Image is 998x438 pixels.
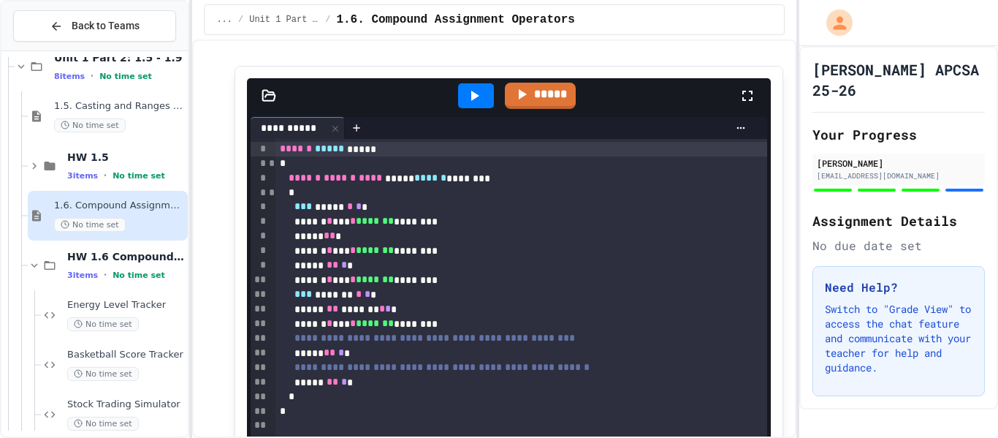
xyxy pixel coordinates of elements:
span: / [238,14,243,26]
span: / [325,14,330,26]
span: Back to Teams [72,18,140,34]
span: 8 items [54,72,85,81]
h2: Assignment Details [812,211,985,231]
span: HW 1.5 [67,151,185,164]
button: Back to Teams [13,10,176,42]
span: No time set [113,271,165,280]
div: [EMAIL_ADDRESS][DOMAIN_NAME] [817,170,980,181]
span: No time set [67,417,139,431]
h2: Your Progress [812,124,985,145]
div: [PERSON_NAME] [817,156,980,170]
span: ... [216,14,232,26]
span: 3 items [67,271,98,280]
h3: Need Help? [825,279,972,296]
span: Unit 1 Part 2: 1.5 - 1.9 [54,51,185,64]
h1: [PERSON_NAME] APCSA 25-26 [812,59,985,100]
span: No time set [99,72,152,81]
span: No time set [113,171,165,181]
span: • [104,170,107,181]
span: • [91,70,94,82]
span: Basketball Score Tracker [67,349,185,361]
span: No time set [54,218,126,232]
div: My Account [811,6,856,39]
span: Stock Trading Simulator [67,399,185,411]
div: No due date set [812,237,985,254]
span: 3 items [67,171,98,181]
span: HW 1.6 Compound Assignment Operators [67,250,185,263]
span: • [104,269,107,281]
span: Energy Level Tracker [67,299,185,311]
p: Switch to "Grade View" to access the chat feature and communicate with your teacher for help and ... [825,302,972,375]
span: No time set [54,118,126,132]
span: 1.5. Casting and Ranges of Values [54,100,185,113]
span: 1.6. Compound Assignment Operators [54,200,185,212]
span: No time set [67,317,139,331]
span: No time set [67,367,139,381]
span: Unit 1 Part 2: 1.5 - 1.9 [249,14,319,26]
span: 1.6. Compound Assignment Operators [336,11,574,29]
